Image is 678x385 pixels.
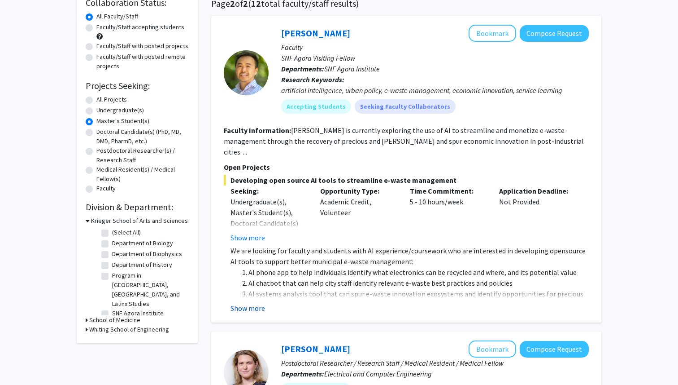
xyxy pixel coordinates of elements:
[230,196,307,283] div: Undergraduate(s), Master's Student(s), Doctoral Candidate(s) (PhD, MD, DMD, PharmD, etc.), Postdo...
[403,186,493,243] div: 5 - 10 hours/week
[224,162,589,173] p: Open Projects
[96,22,184,32] label: Faculty/Staff accepting students
[313,186,403,243] div: Academic Credit, Volunteer
[248,267,589,278] li: AI phone app to help individuals identify what electronics can be recycled and where, and its pot...
[224,126,584,156] fg-read-more: [PERSON_NAME] is currently exploring the use of AI to streamline and monetize e-waste management ...
[281,343,350,354] a: [PERSON_NAME]
[112,239,173,248] label: Department of Biology
[320,186,396,196] p: Opportunity Type:
[469,341,516,358] button: Add Moira-Phoebe Huet to Bookmarks
[281,369,324,378] b: Departments:
[324,369,432,378] span: Electrical and Computer Engineering
[96,106,144,115] label: Undergraduate(s)
[469,25,516,42] button: Add David Park to Bookmarks
[281,42,589,53] p: Faculty
[112,309,164,318] label: SNF Agora Institute
[499,186,575,196] p: Application Deadline:
[281,85,589,96] div: artificial intelligence, urban policy, e-waste management, economic innovation, service learning
[230,232,265,243] button: Show more
[96,184,116,193] label: Faculty
[281,64,324,73] b: Departments:
[492,186,582,243] div: Not Provided
[281,358,589,368] p: Postdoctoral Researcher / Research Staff / Medical Resident / Medical Fellow
[112,249,182,259] label: Department of Biophysics
[86,202,189,212] h2: Division & Department:
[324,64,380,73] span: SNF Agora Institute
[96,165,189,184] label: Medical Resident(s) / Medical Fellow(s)
[7,345,38,378] iframe: Chat
[96,127,189,146] label: Doctoral Candidate(s) (PhD, MD, DMD, PharmD, etc.)
[230,303,265,314] button: Show more
[520,25,589,42] button: Compose Request to David Park
[230,245,589,267] p: We are looking for faculty and students with AI experience/coursework who are interested in devel...
[91,216,188,226] h3: Krieger School of Arts and Sciences
[96,41,188,51] label: Faculty/Staff with posted projects
[86,80,189,91] h2: Projects Seeking:
[112,271,187,309] label: Program in [GEOGRAPHIC_DATA], [GEOGRAPHIC_DATA], and Latinx Studies
[248,288,589,310] li: AI systems analysis tool that can spur e-waste innovation ecosystems and identify opportunities f...
[281,99,351,114] mat-chip: Accepting Students
[96,52,189,71] label: Faculty/Staff with posted remote projects
[281,27,350,39] a: [PERSON_NAME]
[96,116,149,126] label: Master's Student(s)
[96,95,127,104] label: All Projects
[224,126,291,135] b: Faculty Information:
[355,99,456,114] mat-chip: Seeking Faculty Collaborators
[89,315,140,325] h3: School of Medicine
[224,175,589,186] span: Developing open source AI tools to streamline e-waste management
[248,278,589,288] li: AI chatbot that can help city staff identify relevant e-waste best practices and policies
[281,53,589,63] p: SNF Agora Visiting Fellow
[112,228,141,237] label: (Select All)
[96,12,138,21] label: All Faculty/Staff
[89,325,169,334] h3: Whiting School of Engineering
[96,146,189,165] label: Postdoctoral Researcher(s) / Research Staff
[410,186,486,196] p: Time Commitment:
[281,75,344,84] b: Research Keywords:
[520,341,589,358] button: Compose Request to Moira-Phoebe Huet
[112,260,172,270] label: Department of History
[230,186,307,196] p: Seeking:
